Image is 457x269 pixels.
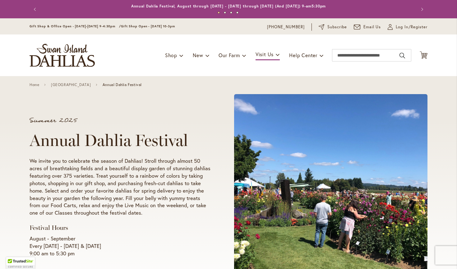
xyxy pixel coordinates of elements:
[236,11,238,14] button: 4 of 4
[396,24,427,30] span: Log In/Register
[354,24,381,30] a: Email Us
[193,52,203,58] span: New
[267,24,305,30] a: [PHONE_NUMBER]
[218,11,220,14] button: 1 of 4
[30,117,210,124] p: Summer 2025
[363,24,381,30] span: Email Us
[51,83,91,87] a: [GEOGRAPHIC_DATA]
[319,24,347,30] a: Subscribe
[30,224,210,232] h3: Festival Hours
[30,3,42,16] button: Previous
[388,24,427,30] a: Log In/Register
[30,131,210,150] h1: Annual Dahlia Festival
[256,51,274,57] span: Visit Us
[219,52,240,58] span: Our Farm
[121,24,175,28] span: Gift Shop Open - [DATE] 10-3pm
[327,24,347,30] span: Subscribe
[30,235,210,257] p: August - September Every [DATE] - [DATE] & [DATE] 9:00 am to 5:30 pm
[30,24,121,28] span: Gift Shop & Office Open - [DATE]-[DATE] 9-4:30pm /
[165,52,177,58] span: Shop
[30,83,39,87] a: Home
[30,44,95,67] a: store logo
[131,4,326,8] a: Annual Dahlia Festival, August through [DATE] - [DATE] through [DATE] (And [DATE]) 9-am5:30pm
[230,11,232,14] button: 3 of 4
[415,3,427,16] button: Next
[224,11,226,14] button: 2 of 4
[30,157,210,217] p: We invite you to celebrate the season of Dahlias! Stroll through almost 50 acres of breathtaking ...
[103,83,142,87] span: Annual Dahlia Festival
[289,52,317,58] span: Help Center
